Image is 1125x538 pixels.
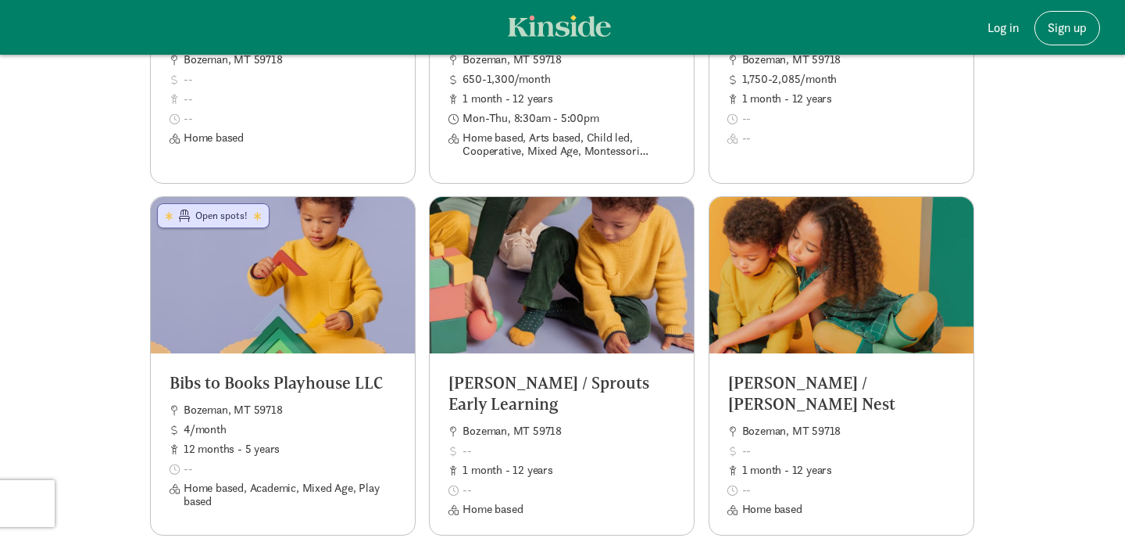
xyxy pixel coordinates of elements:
h5: [PERSON_NAME] / Sprouts Early Learning [448,372,675,415]
a: [PERSON_NAME] / [PERSON_NAME] Nest Bozeman, MT 59718 1 month - 12 years Home based [709,197,973,535]
span: Home based [184,131,396,145]
span: 1 month - 12 years [742,464,955,477]
span: 12 months - 5 years [184,443,396,456]
h5: Bibs to Books Playhouse LLC [170,372,396,393]
h5: [PERSON_NAME] / [PERSON_NAME] Nest [728,372,955,415]
span: Home based, Arts based, Child led, Cooperative, Mixed Age, Montessori inspired, Play based, [PERS... [462,131,675,157]
span: Home based [742,503,955,516]
span: 1 month - 12 years [462,92,675,106]
span: Home based, Academic, Mixed Age, Play based [184,482,396,508]
span: Mon-Thu, 8:30am - 5:00pm [462,112,675,125]
span: Bozeman, MT 59718 [742,53,955,66]
img: light.svg [508,15,610,37]
span: 1 month - 12 years [462,464,675,477]
span: 650-1,300/month [462,73,675,86]
span: 1 month - 12 years [742,92,955,106]
span: Bozeman, MT 59718 [742,425,955,438]
span: 1,750-2,085/month [742,73,955,86]
span: Bozeman, MT 59718 [184,53,396,66]
span: Bozeman, MT 59718 [462,425,675,438]
span: Bozeman, MT 59718 [184,403,396,417]
a: Log in [975,11,1031,45]
span: Open spots! [195,209,251,223]
span: Bozeman, MT 59718 [462,53,675,66]
iframe: Chat Widget [1047,463,1125,538]
span: 4/month [184,423,396,436]
span: Home based [462,503,675,516]
a: Bibs to Books Playhouse LLC Bozeman, MT 59718 4/month 12 months - 5 years Home based, Academic, M... [151,197,415,526]
a: Sign up [1034,11,1100,45]
a: [PERSON_NAME] / Sprouts Early Learning Bozeman, MT 59718 1 month - 12 years Home based [430,197,694,535]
